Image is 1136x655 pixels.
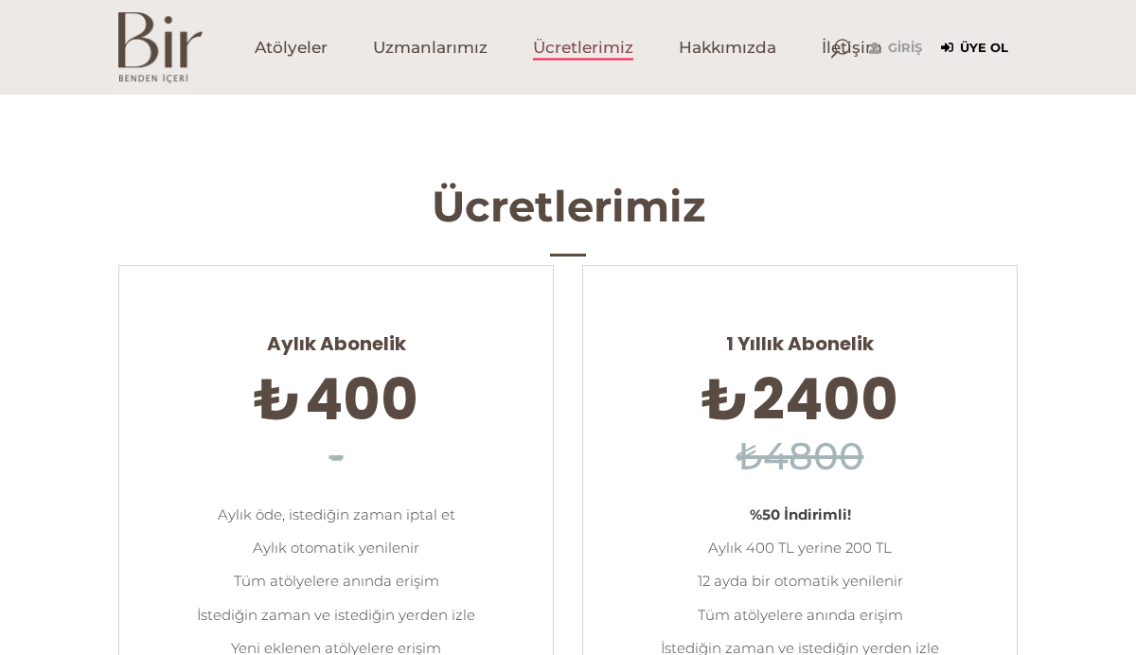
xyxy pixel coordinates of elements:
li: İstediğin zaman ve istediğin yerden izle [148,598,524,631]
li: Aylık 400 TL yerine 200 TL [612,531,988,564]
span: Ücretlerimiz [533,37,633,59]
a: Giriş [869,37,922,60]
span: Atölyeler [255,37,328,59]
li: Tüm atölyelere anında erişim [148,564,524,597]
a: Üye Ol [941,37,1008,60]
span: ₺ [254,360,301,439]
span: Uzmanlarımız [373,37,488,59]
span: Hakkımızda [679,37,776,59]
li: 12 ayda bir otomatik yenilenir [612,564,988,597]
span: 1 Yıllık Abonelik [612,315,988,356]
span: 2400 [753,360,898,439]
h6: ₺4800 [612,429,988,485]
span: Aylık Abonelik [148,315,524,356]
h6: - [148,429,524,485]
li: Aylık öde, istediğin zaman iptal et [148,498,524,531]
span: 400 [305,360,418,439]
li: Aylık otomatik yenilenir [148,531,524,564]
li: Tüm atölyelere anında erişim [612,598,988,631]
span: ₺ [701,360,749,439]
strong: %50 İndirimli! [750,505,851,523]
